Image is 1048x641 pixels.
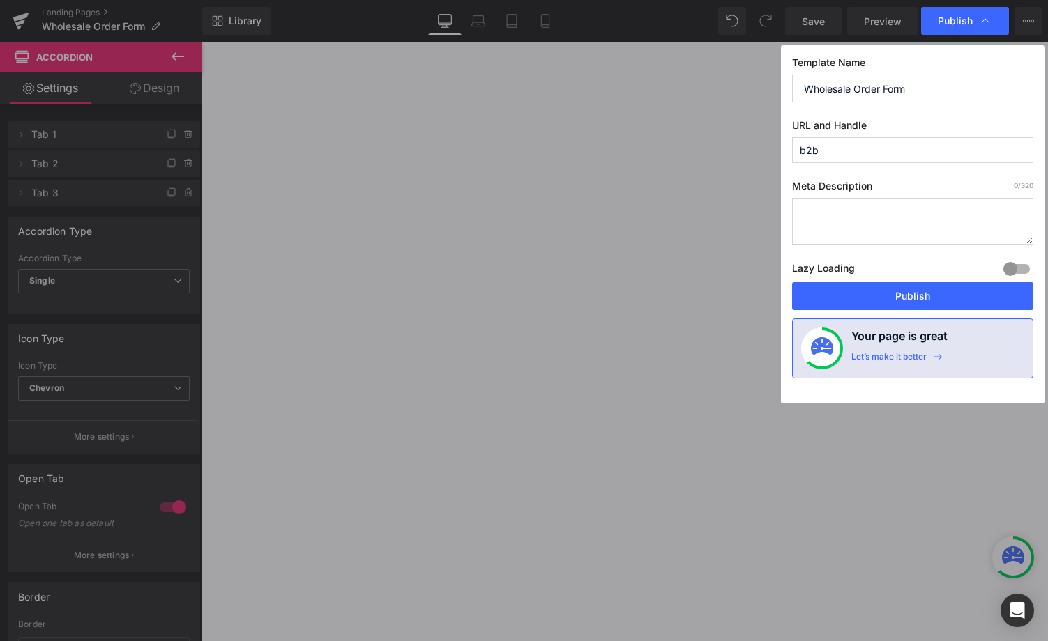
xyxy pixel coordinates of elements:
label: Meta Description [792,180,1033,198]
span: 0 [1014,181,1018,190]
h4: Your page is great [851,327,948,351]
span: /320 [1014,181,1033,190]
button: Publish [792,282,1033,310]
div: Let’s make it better [851,351,927,369]
label: Lazy Loading [792,259,855,282]
label: URL and Handle [792,119,1033,137]
img: onboarding-status.svg [811,337,833,360]
span: Publish [938,15,973,27]
div: Open Intercom Messenger [1001,594,1034,627]
label: Template Name [792,56,1033,75]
